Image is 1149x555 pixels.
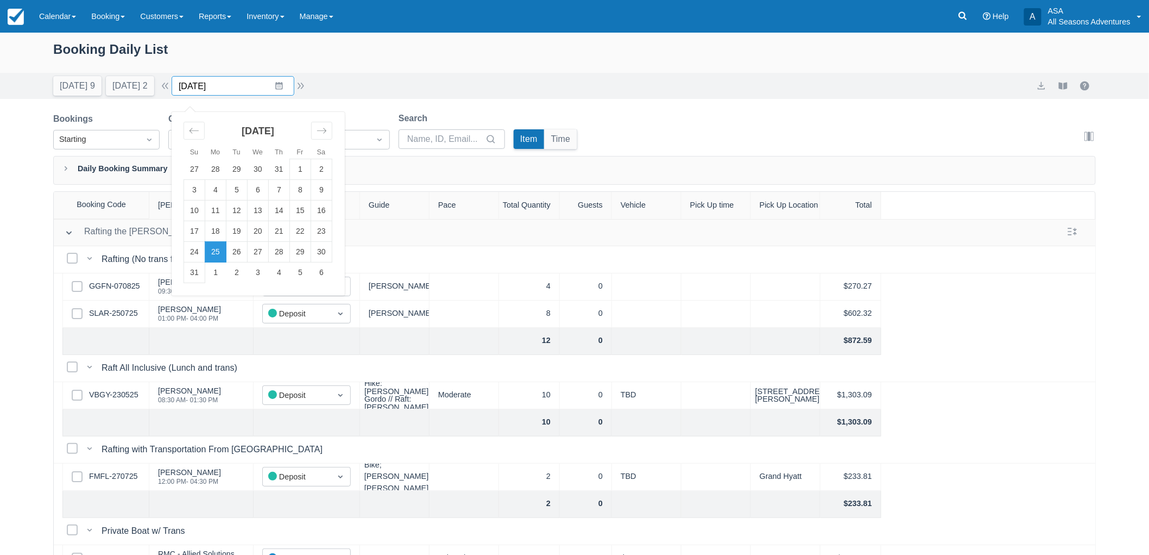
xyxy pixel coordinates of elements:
span: Dropdown icon [374,134,385,145]
td: Tuesday, August 19, 2025 [226,221,248,242]
div: Starting [59,134,134,146]
td: Thursday, September 4, 2025 [269,263,290,283]
div: Guide [360,192,430,219]
td: Sunday, July 27, 2025 [184,159,205,180]
div: Deposit [268,308,325,320]
div: 01:00 PM - 04:00 PM [158,315,221,322]
td: Monday, September 1, 2025 [205,263,226,283]
small: Sa [317,148,325,156]
div: $233.81 [820,464,881,491]
div: 10 [499,382,560,409]
small: Fr [297,148,304,156]
button: Item [514,129,544,149]
div: Pick Up time [681,192,751,219]
strong: [DATE] [242,126,274,136]
input: Name, ID, Email... [407,129,483,149]
a: VBGY-230525 [89,389,138,401]
div: Daily Booking Summary [53,156,1096,185]
div: 2 [499,464,560,491]
td: Saturday, August 2, 2025 [311,159,332,180]
td: Saturday, September 6, 2025 [311,263,332,283]
p: All Seasons Adventures [1048,16,1131,27]
div: Private Boat w/ Trans [102,525,190,538]
div: [PERSON_NAME] [360,273,430,301]
div: Grand Hyatt [751,464,820,491]
div: Moderate [430,382,499,409]
td: Saturday, August 30, 2025 [311,242,332,263]
span: Dropdown icon [335,390,346,401]
td: Tuesday, August 5, 2025 [226,180,248,201]
td: Saturday, August 9, 2025 [311,180,332,201]
span: Dropdown icon [335,471,346,482]
td: Monday, July 28, 2025 [205,159,226,180]
td: Friday, August 22, 2025 [290,221,311,242]
span: Dropdown icon [144,134,155,145]
div: [PERSON_NAME] [158,469,221,476]
div: [STREET_ADDRESS][PERSON_NAME] [755,388,832,403]
div: 4 [499,273,560,301]
td: Friday, August 29, 2025 [290,242,311,263]
td: Wednesday, September 3, 2025 [248,263,269,283]
td: Friday, August 8, 2025 [290,180,311,201]
div: 09:30 AM - 12:30 PM [158,288,221,295]
button: Time [545,129,577,149]
div: Calendar [172,112,344,296]
td: Sunday, August 3, 2025 [184,180,205,201]
small: Mo [211,148,220,156]
div: Rafting (No trans from [GEOGRAPHIC_DATA] or lunch) [102,253,323,266]
div: 08:30 AM - 01:30 PM [158,397,221,403]
td: Sunday, August 10, 2025 [184,201,205,221]
span: Help [993,12,1009,21]
img: checkfront-main-nav-mini-logo.png [8,9,24,25]
div: Booking Code [54,192,149,219]
td: Thursday, July 31, 2025 [269,159,290,180]
div: A [1024,8,1041,26]
div: Total [820,192,881,219]
td: Wednesday, July 30, 2025 [248,159,269,180]
td: Saturday, August 23, 2025 [311,221,332,242]
div: Move forward to switch to the next month. [311,122,332,140]
button: Rafting the [PERSON_NAME] River [60,223,229,242]
div: 0 [560,382,612,409]
div: 2 [499,491,560,518]
div: TBD [612,382,681,409]
div: [PERSON_NAME] [158,387,221,395]
label: Category [168,113,210,126]
div: Bike; [PERSON_NAME]: [PERSON_NAME] [360,464,430,491]
a: FMFL-270725 [89,471,138,483]
td: Sunday, August 24, 2025 [184,242,205,263]
a: SLAR-250725 [89,308,138,320]
div: TBD [612,464,681,491]
div: 0 [560,273,612,301]
div: $233.81 [820,491,881,518]
td: Friday, September 5, 2025 [290,263,311,283]
div: 0 [560,464,612,491]
td: Wednesday, August 13, 2025 [248,201,269,221]
div: Guests [560,192,612,219]
button: export [1035,79,1048,92]
div: 8 [499,301,560,328]
td: Monday, August 18, 2025 [205,221,226,242]
div: Deposit [268,389,325,402]
div: $1,303.09 [820,382,881,409]
button: [DATE] 9 [53,76,102,96]
span: Dropdown icon [335,308,346,319]
td: Monday, August 11, 2025 [205,201,226,221]
div: $602.32 [820,301,881,328]
div: Deposit [268,471,325,483]
td: Tuesday, September 2, 2025 [226,263,248,283]
div: Pace [430,192,499,219]
div: Move backward to switch to the previous month. [184,122,205,140]
td: Wednesday, August 6, 2025 [248,180,269,201]
div: Vehicle [612,192,681,219]
div: 0 [560,301,612,328]
td: Saturday, August 16, 2025 [311,201,332,221]
td: Thursday, August 28, 2025 [269,242,290,263]
td: Wednesday, August 27, 2025 [248,242,269,263]
td: Sunday, August 17, 2025 [184,221,205,242]
td: Thursday, August 14, 2025 [269,201,290,221]
small: Th [275,148,283,156]
a: GGFN-070825 [89,280,140,292]
small: Su [190,148,198,156]
i: Help [983,13,990,20]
